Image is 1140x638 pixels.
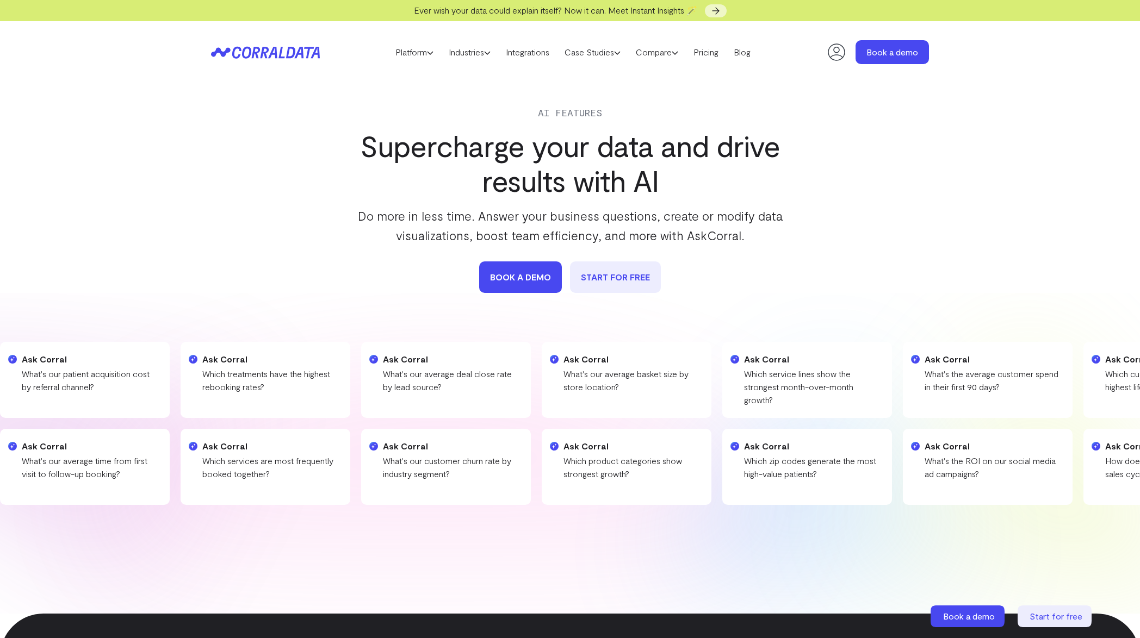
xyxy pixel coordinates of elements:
[348,105,792,120] div: AI Features
[943,611,995,621] span: Book a demo
[394,454,531,480] p: What's our sales cycle duration by product type?
[686,44,726,60] a: Pricing
[726,44,758,60] a: Blog
[755,454,892,480] p: How do referral patterns vary by location?
[1030,611,1082,621] span: Start for free
[574,440,711,453] h4: Ask Corral
[479,261,562,293] a: book a demo
[856,40,929,64] a: Book a demo
[202,367,339,393] p: Which treatments have the highest rebooking rates?
[22,367,159,393] p: What's our patient acquisition cost by referral channel?
[498,44,557,60] a: Integrations
[755,440,892,453] h4: Ask Corral
[925,367,1062,393] p: What's the average customer spend in their first 90 days?
[570,261,661,293] a: START FOR FREE
[388,44,441,60] a: Platform
[383,367,520,393] p: What's our average deal close rate by lead source?
[394,440,531,453] h4: Ask Corral
[744,367,881,406] p: Which service lines show the strongest month-over-month growth?
[213,440,350,453] h4: Ask Corral
[931,605,1007,627] a: Book a demo
[383,353,520,366] h4: Ask Corral
[348,128,792,198] h1: Supercharge your data and drive results with AI
[213,454,350,480] p: Which treatment packages drive highest revenue?
[33,454,170,480] p: What's our customer acquisition cost trend over time?
[935,454,1073,480] p: What's our customer lifetime value by acquisition source?
[441,44,498,60] a: Industries
[348,206,792,245] p: Do more in less time. Answer your business questions, create or modify data visualizations, boost...
[744,353,881,366] h4: Ask Corral
[1018,605,1094,627] a: Start for free
[414,5,697,15] span: Ever wish your data could explain itself? Now it can. Meet Instant Insights 🪄
[563,367,701,393] p: What's our average basket size by store location?
[557,44,628,60] a: Case Studies
[628,44,686,60] a: Compare
[22,353,159,366] h4: Ask Corral
[935,440,1073,453] h4: Ask Corral
[563,353,701,366] h4: Ask Corral
[202,353,339,366] h4: Ask Corral
[925,353,1062,366] h4: Ask Corral
[574,454,711,480] p: What's our inventory turnover rate by category?
[33,440,170,453] h4: Ask Corral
